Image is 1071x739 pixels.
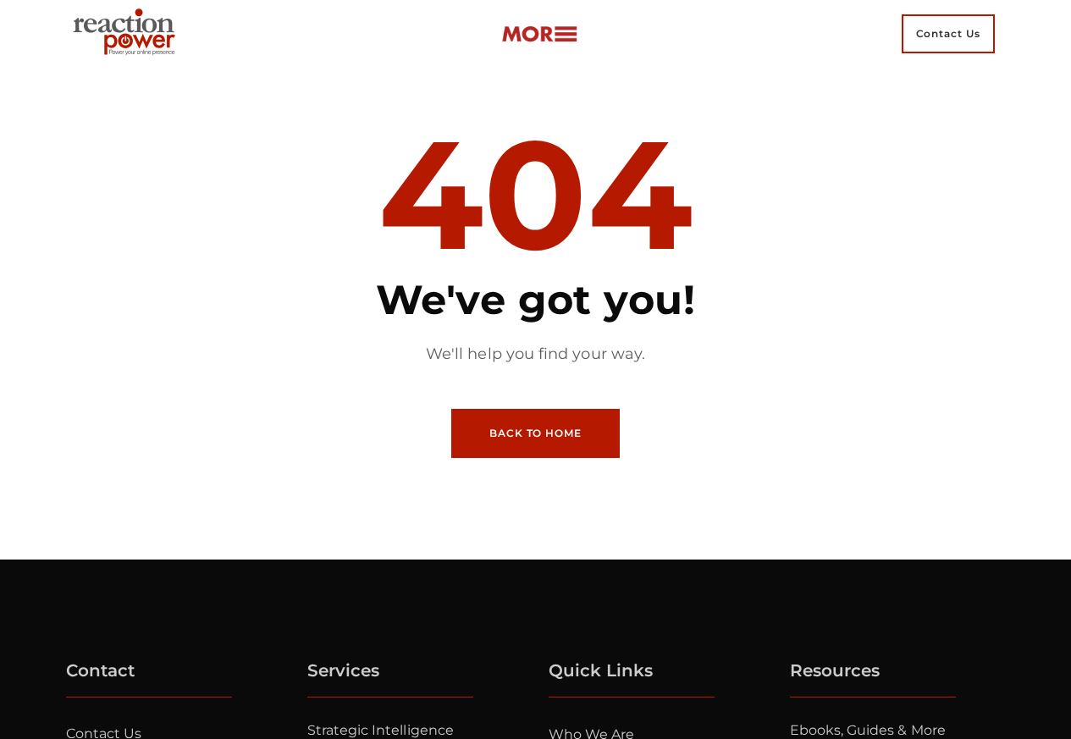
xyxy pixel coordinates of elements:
img: Executive Branding | Personal Branding Agency [66,3,189,64]
img: more-btn.png [501,25,577,44]
h5: Services [307,661,474,698]
a: Strategic Intelligence [307,722,454,738]
h1: We've got you! [307,275,765,325]
h5: Quick Links [549,661,715,698]
span: Back to Home [489,428,582,438]
span: Contact Us [902,14,995,53]
strong: 404 [307,119,765,271]
p: We'll help you find your way. [384,342,688,367]
h5: Resources [790,661,957,698]
a: Back to Home [451,409,620,458]
h5: Contact [66,661,233,698]
a: Ebooks, Guides & More [790,722,946,738]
